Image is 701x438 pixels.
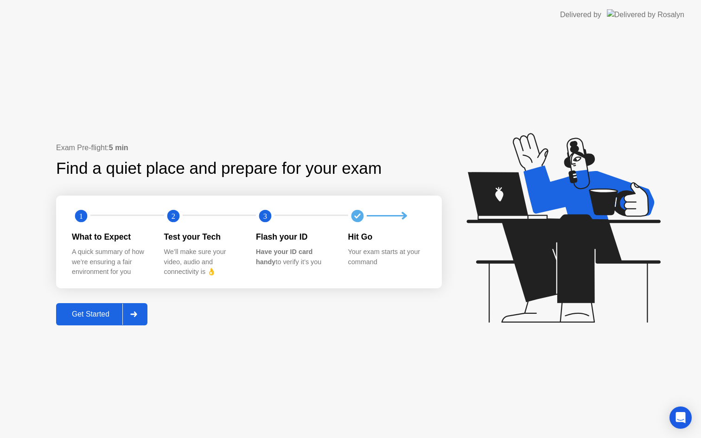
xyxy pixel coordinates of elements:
text: 2 [171,211,175,220]
div: Test your Tech [164,231,242,243]
div: What to Expect [72,231,149,243]
img: Delivered by Rosalyn [607,9,684,20]
div: to verify it’s you [256,247,333,267]
div: Find a quiet place and prepare for your exam [56,156,383,181]
b: 5 min [109,144,128,152]
div: Open Intercom Messenger [669,406,692,429]
div: Hit Go [348,231,426,243]
text: 1 [79,211,83,220]
button: Get Started [56,303,147,325]
div: Exam Pre-flight: [56,142,442,153]
div: Your exam starts at your command [348,247,426,267]
div: Flash your ID [256,231,333,243]
text: 3 [263,211,267,220]
div: Delivered by [560,9,601,20]
div: We’ll make sure your video, audio and connectivity is 👌 [164,247,242,277]
div: Get Started [59,310,122,318]
b: Have your ID card handy [256,248,312,266]
div: A quick summary of how we’re ensuring a fair environment for you [72,247,149,277]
